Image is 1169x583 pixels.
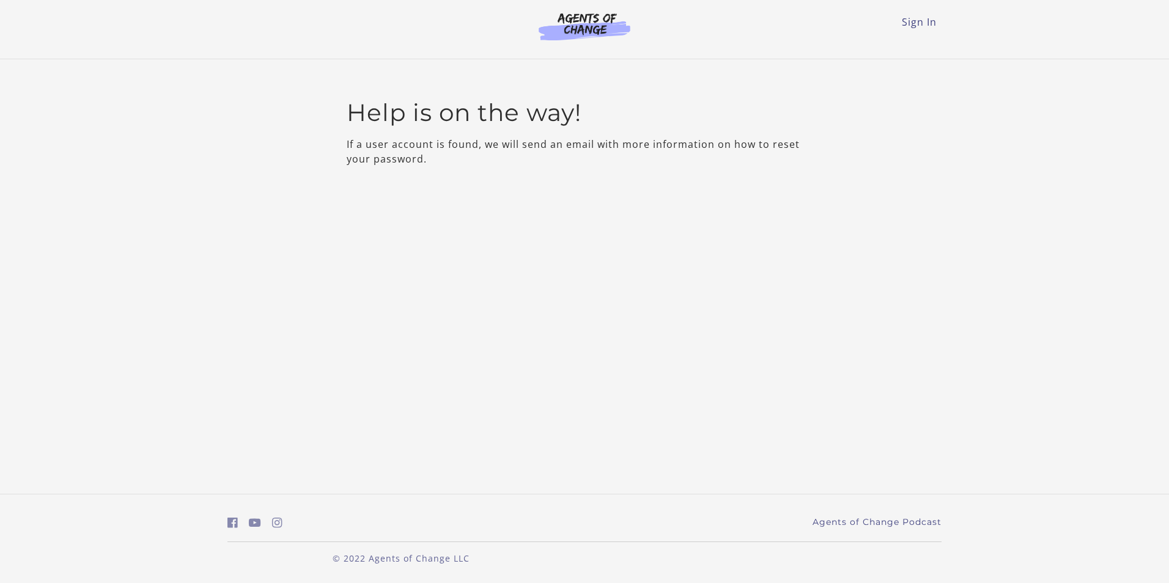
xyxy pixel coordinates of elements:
h2: Help is on the way! [347,98,823,127]
img: Agents of Change Logo [526,12,643,40]
p: If a user account is found, we will send an email with more information on how to reset your pass... [347,137,823,166]
p: © 2022 Agents of Change LLC [227,552,575,565]
i: https://www.youtube.com/c/AgentsofChangeTestPrepbyMeaganMitchell (Open in a new window) [249,517,261,529]
a: https://www.instagram.com/agentsofchangeprep/ (Open in a new window) [272,514,282,532]
i: https://www.facebook.com/groups/aswbtestprep (Open in a new window) [227,517,238,529]
a: Agents of Change Podcast [813,516,942,529]
i: https://www.instagram.com/agentsofchangeprep/ (Open in a new window) [272,517,282,529]
a: Sign In [902,15,937,29]
a: https://www.youtube.com/c/AgentsofChangeTestPrepbyMeaganMitchell (Open in a new window) [249,514,261,532]
a: https://www.facebook.com/groups/aswbtestprep (Open in a new window) [227,514,238,532]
